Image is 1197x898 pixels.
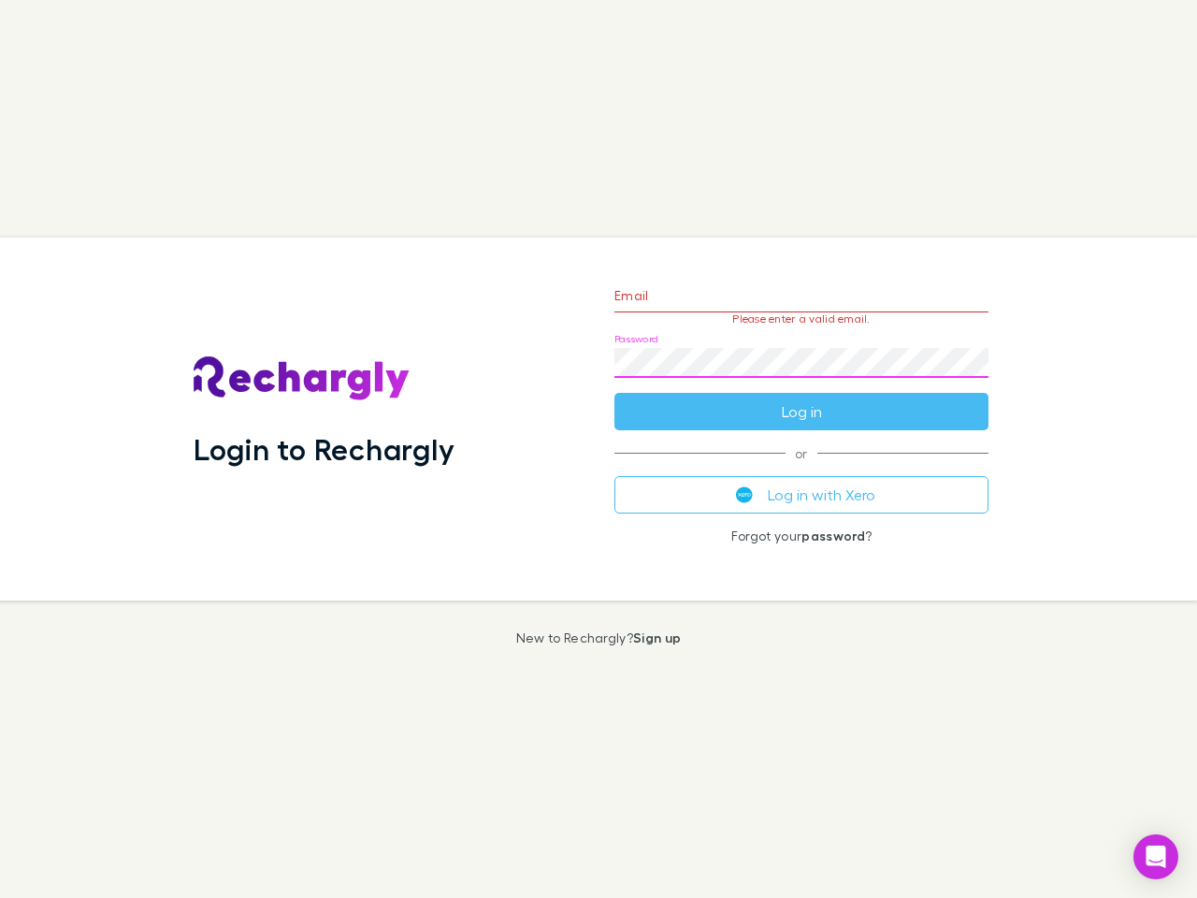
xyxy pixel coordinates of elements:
[736,486,753,503] img: Xero's logo
[194,356,411,401] img: Rechargly's Logo
[194,431,454,467] h1: Login to Rechargly
[633,630,681,645] a: Sign up
[614,312,988,326] p: Please enter a valid email.
[614,393,988,430] button: Log in
[614,529,988,543] p: Forgot your ?
[614,476,988,514] button: Log in with Xero
[516,630,682,645] p: New to Rechargly?
[1133,834,1178,879] div: Open Intercom Messenger
[614,332,658,346] label: Password
[801,528,865,543] a: password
